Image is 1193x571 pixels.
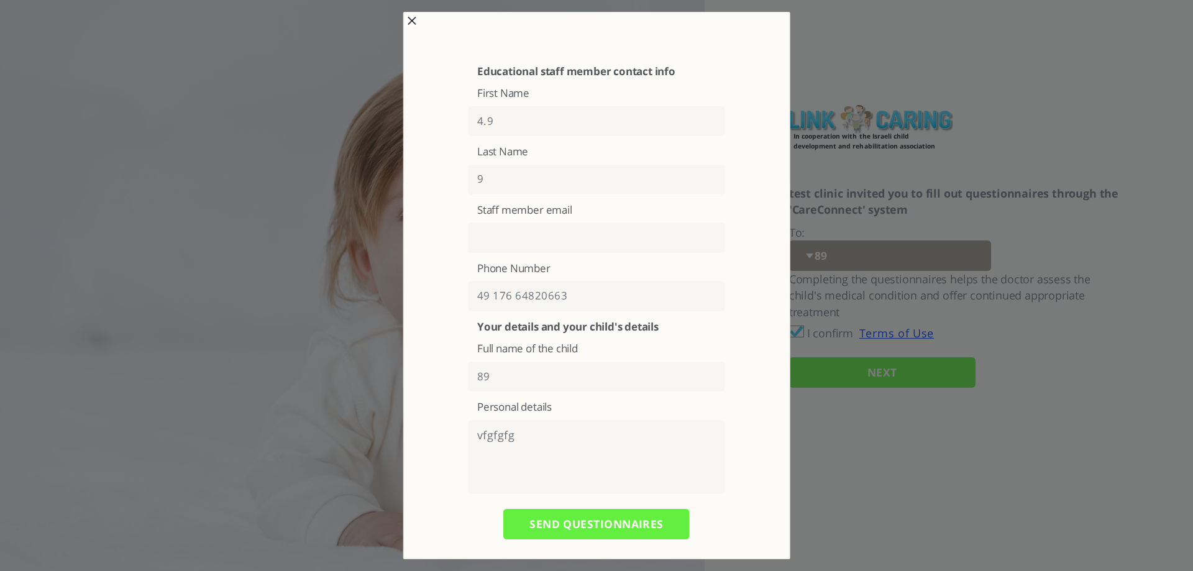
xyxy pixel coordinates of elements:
label: Your details and your child's details [477,321,716,334]
label: Last Name [477,145,716,158]
label: Full name of the child [477,342,716,355]
input: SEND QUESTIONNAIRES [503,509,690,539]
label: Staff member email [477,204,716,217]
label: Phone Number [477,262,716,275]
label: Personal details [477,401,716,414]
button: Close [406,16,418,27]
label: First Name [477,87,716,100]
label: Educational staff member contact info [477,65,716,78]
